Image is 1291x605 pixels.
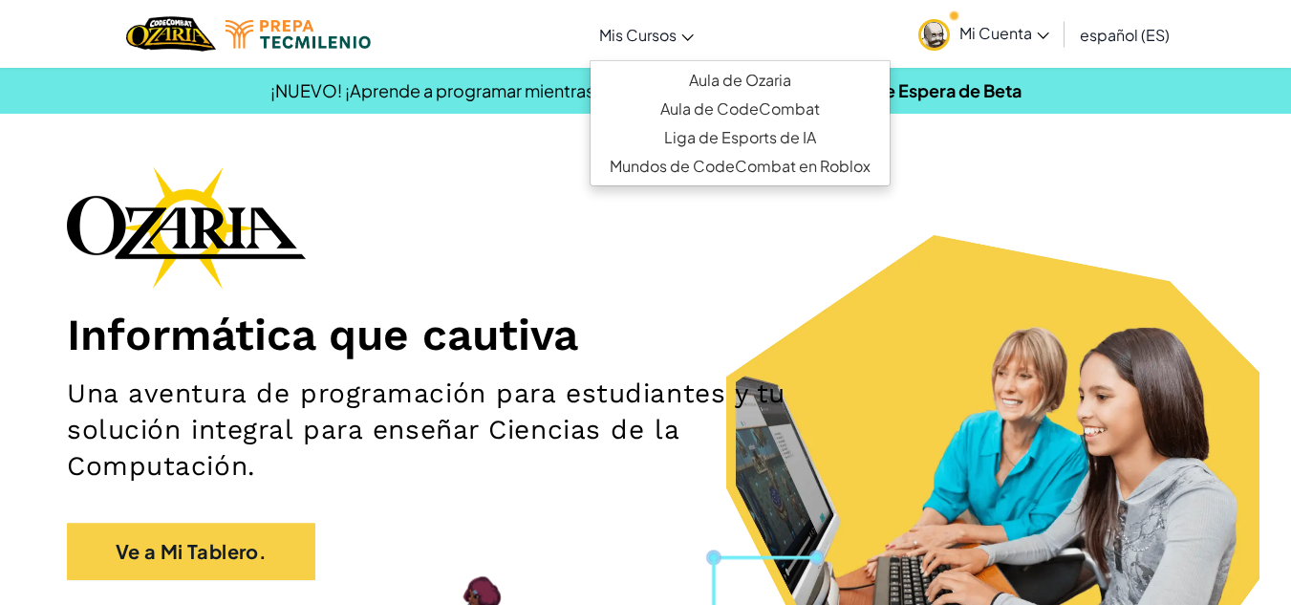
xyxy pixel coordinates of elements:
[591,152,890,181] a: Mundos de CodeCombat en Roblox
[909,4,1059,64] a: Mi Cuenta
[591,66,890,95] a: Aula de Ozaria
[591,123,890,152] a: Liga de Esports de IA
[1070,9,1179,60] a: español (ES)
[959,23,1049,43] span: Mi Cuenta
[599,25,677,45] span: Mis Cursos
[67,523,315,580] a: Ve a Mi Tablero.
[270,79,739,101] span: ¡NUEVO! ¡Aprende a programar mientras juegas en Roblox!
[591,95,890,123] a: Aula de CodeCombat
[1080,25,1170,45] span: español (ES)
[126,14,215,54] img: Home
[67,166,306,289] img: Ozaria branding logo
[67,308,1224,361] h1: Informática que cautiva
[226,20,371,49] img: Tecmilenio logo
[918,19,950,51] img: avatar
[590,9,703,60] a: Mis Cursos
[126,14,215,54] a: Ozaria by CodeCombat logo
[67,376,842,485] h2: Una aventura de programación para estudiantes y tu solución integral para enseñar Ciencias de la ...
